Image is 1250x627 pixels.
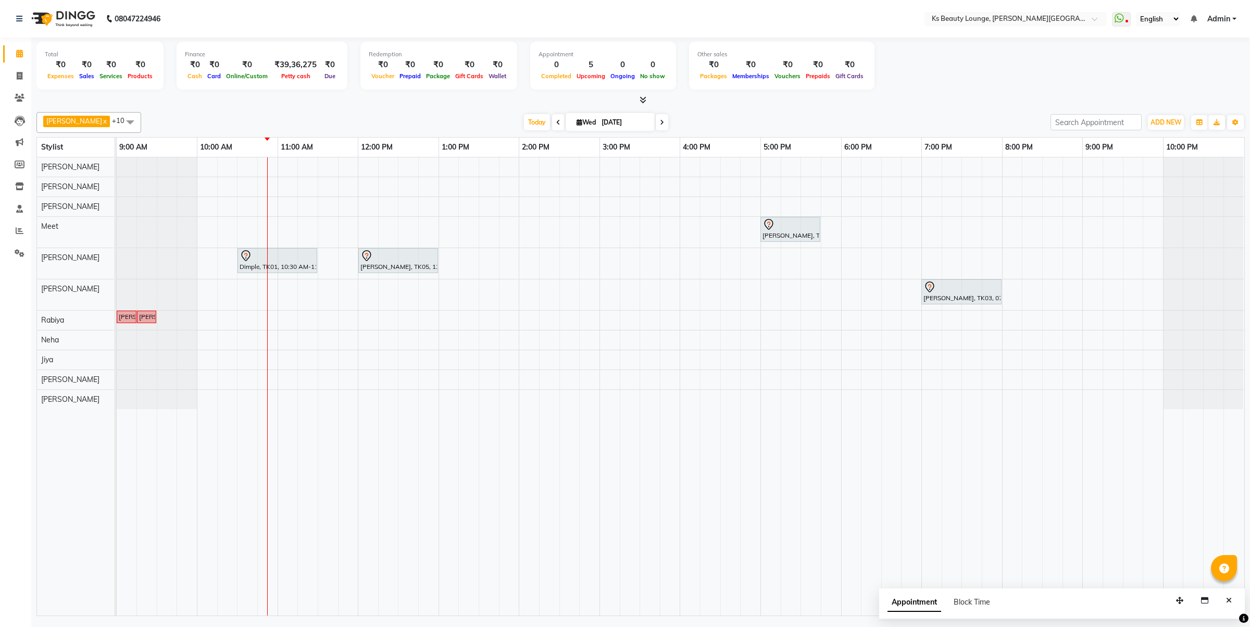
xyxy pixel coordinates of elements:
a: 12:00 PM [358,140,395,155]
a: 6:00 PM [842,140,874,155]
div: ₹0 [45,59,77,71]
span: Ongoing [608,72,637,80]
input: Search Appointment [1051,114,1142,130]
div: ₹0 [486,59,509,71]
span: Products [125,72,155,80]
span: Card [205,72,223,80]
div: ₹0 [125,59,155,71]
div: ₹0 [730,59,772,71]
div: [PERSON_NAME], TK03, 07:00 PM-08:00 PM, korean Formulation Therapy - [PERSON_NAME] & Marshmallow [922,281,1001,303]
a: 1:00 PM [439,140,472,155]
div: 0 [637,59,668,71]
a: x [102,117,107,125]
div: ₹0 [397,59,423,71]
div: Appointment [539,50,668,59]
div: Finance [185,50,339,59]
span: [PERSON_NAME] [41,202,99,211]
span: Wallet [486,72,509,80]
span: [PERSON_NAME] [41,375,99,384]
span: Vouchers [772,72,803,80]
span: Gift Cards [833,72,866,80]
div: ₹0 [205,59,223,71]
div: [PERSON_NAME], TK05, 12:00 PM-01:00 PM, Member Permanent Oxidizing Colors - Root Touch-up (up to ... [359,250,437,272]
div: ₹39,36,275 [270,59,321,71]
span: +10 [112,116,132,125]
div: [PERSON_NAME], TK02, 05:00 PM-05:45 PM, Hair Styling - Wash And Blowdry (Mid-Back) [761,218,819,240]
span: Online/Custom [223,72,270,80]
div: Redemption [369,50,509,59]
div: 0 [539,59,574,71]
div: ₹0 [697,59,730,71]
div: ₹0 [321,59,339,71]
span: [PERSON_NAME] [41,182,99,191]
a: 5:00 PM [761,140,794,155]
span: Jiya [41,355,53,364]
span: Voucher [369,72,397,80]
div: ₹0 [97,59,125,71]
a: 10:00 PM [1164,140,1201,155]
span: Package [423,72,453,80]
div: ₹0 [772,59,803,71]
div: ₹0 [453,59,486,71]
div: [PERSON_NAME], TK04, 09:00 AM-09:15 AM, Summer Offer Waxing [118,312,135,322]
span: [PERSON_NAME] [46,117,102,125]
iframe: chat widget [1206,585,1240,617]
div: Dimple, TK01, 10:30 AM-11:30 AM, Natural Hair Color - Natural Root Touch-up (up to 2 inches) [239,250,316,272]
a: 7:00 PM [922,140,955,155]
a: 9:00 PM [1083,140,1116,155]
div: [PERSON_NAME], TK04, 09:15 AM-09:30 AM, Happy Hour Rejuvenating Facial [138,312,155,322]
span: Stylist [41,142,63,152]
div: ₹0 [369,59,397,71]
div: ₹0 [185,59,205,71]
input: 2025-09-03 [598,115,651,130]
span: Services [97,72,125,80]
span: Block Time [954,597,990,607]
span: [PERSON_NAME] [41,162,99,171]
a: 11:00 AM [278,140,316,155]
a: 9:00 AM [117,140,150,155]
span: Appointment [888,593,941,612]
span: Packages [697,72,730,80]
b: 08047224946 [115,4,160,33]
span: Due [322,72,338,80]
span: Rabiya [41,315,64,325]
span: Neha [41,335,59,345]
span: Gift Cards [453,72,486,80]
div: ₹0 [423,59,453,71]
a: 4:00 PM [680,140,713,155]
span: [PERSON_NAME] [41,284,99,293]
span: Wed [574,118,598,126]
div: ₹0 [77,59,97,71]
span: Meet [41,222,58,231]
span: Completed [539,72,574,80]
span: Petty cash [279,72,313,80]
a: 2:00 PM [519,140,552,155]
span: [PERSON_NAME] [41,395,99,404]
span: Memberships [730,72,772,80]
div: Total [45,50,155,59]
span: Expenses [45,72,77,80]
a: 10:00 AM [197,140,235,155]
div: 0 [608,59,637,71]
div: ₹0 [223,59,270,71]
span: Prepaids [803,72,833,80]
span: No show [637,72,668,80]
span: Sales [77,72,97,80]
span: Today [524,114,550,130]
a: 3:00 PM [600,140,633,155]
span: Cash [185,72,205,80]
div: ₹0 [803,59,833,71]
a: 8:00 PM [1003,140,1035,155]
div: ₹0 [833,59,866,71]
div: Other sales [697,50,866,59]
span: Admin [1207,14,1230,24]
span: Upcoming [574,72,608,80]
span: Prepaid [397,72,423,80]
span: ADD NEW [1151,118,1181,126]
div: 5 [574,59,608,71]
img: logo [27,4,98,33]
button: ADD NEW [1148,115,1184,130]
span: [PERSON_NAME] [41,253,99,262]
